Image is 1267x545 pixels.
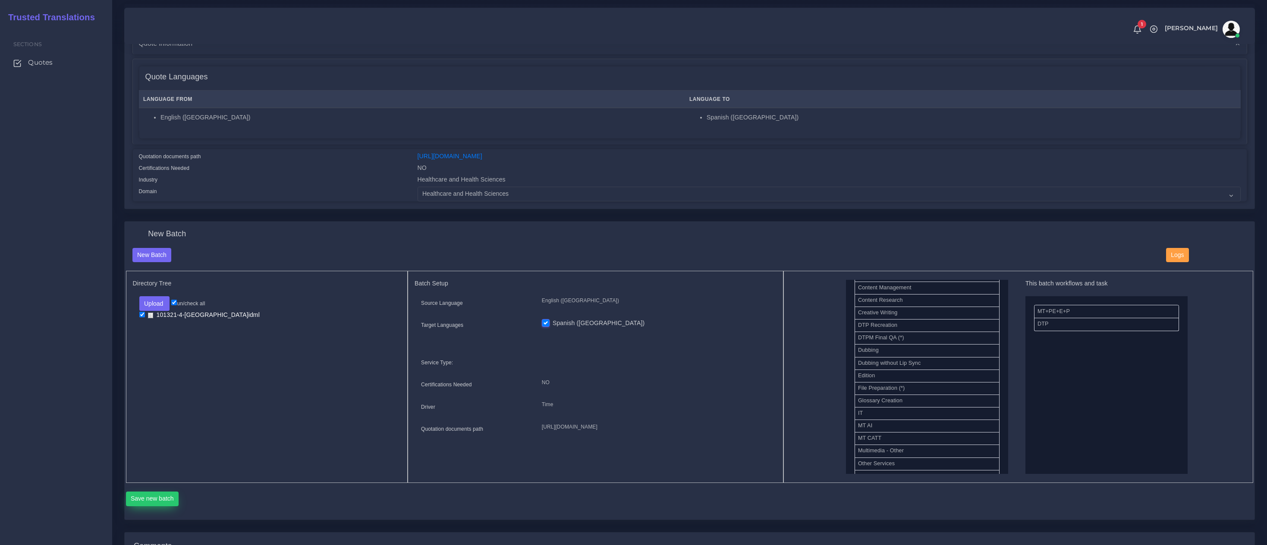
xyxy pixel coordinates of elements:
[139,153,201,160] label: Quotation documents path
[132,251,172,258] a: New Batch
[855,357,1000,370] li: Dubbing without Lip Sync
[421,299,463,307] label: Source Language
[855,432,1000,445] li: MT CATT
[1034,318,1179,331] li: DTP
[1165,25,1218,31] span: [PERSON_NAME]
[685,91,1240,108] th: Language To
[855,332,1000,345] li: DTPM Final QA (*)
[855,370,1000,382] li: Edition
[542,378,770,387] p: NO
[13,41,42,47] span: Sections
[855,344,1000,357] li: Dubbing
[1160,21,1243,38] a: [PERSON_NAME]avatar
[145,72,208,82] h4: Quote Languages
[28,58,53,67] span: Quotes
[2,10,95,25] a: Trusted Translations
[418,153,482,160] a: [URL][DOMAIN_NAME]
[553,319,645,328] label: Spanish ([GEOGRAPHIC_DATA])
[6,53,106,72] a: Quotes
[145,311,263,319] a: 101321-4-[GEOGRAPHIC_DATA]idml
[542,400,770,409] p: Time
[411,163,1247,175] div: NO
[707,113,1236,122] li: Spanish ([GEOGRAPHIC_DATA])
[2,12,95,22] h2: Trusted Translations
[855,407,1000,420] li: IT
[855,319,1000,332] li: DTP Recreation
[421,403,435,411] label: Driver
[126,492,179,506] button: Save new batch
[542,296,770,305] p: English ([GEOGRAPHIC_DATA])
[855,470,1000,483] li: Pre DTP
[421,381,472,388] label: Certifications Needed
[133,280,401,287] h5: Directory Tree
[1130,25,1145,34] a: 1
[171,300,205,307] label: un/check all
[1223,21,1240,38] img: avatar
[421,321,463,329] label: Target Languages
[855,307,1000,319] li: Creative Writing
[542,423,770,432] p: [URL][DOMAIN_NAME]
[139,176,158,184] label: Industry
[139,188,157,195] label: Domain
[855,382,1000,395] li: File Preparation (*)
[415,280,777,287] h5: Batch Setup
[1171,251,1184,258] span: Logs
[1025,280,1188,287] h5: This batch workflows and task
[421,359,453,366] label: Service Type:
[139,164,190,172] label: Certifications Needed
[855,294,1000,307] li: Content Research
[421,425,483,433] label: Quotation documents path
[855,282,1000,294] li: Content Management
[171,300,177,305] input: un/check all
[411,175,1247,187] div: Healthcare and Health Sciences
[1034,305,1179,318] li: MT+PE+E+P
[148,229,186,239] h4: New Batch
[132,248,172,263] button: New Batch
[139,296,170,311] button: Upload
[855,420,1000,432] li: MT AI
[139,91,685,108] th: Language From
[160,113,680,122] li: English ([GEOGRAPHIC_DATA])
[1138,20,1146,28] span: 1
[855,445,1000,457] li: Multimedia - Other
[855,395,1000,407] li: Glossary Creation
[1166,248,1189,263] button: Logs
[855,457,1000,470] li: Other Services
